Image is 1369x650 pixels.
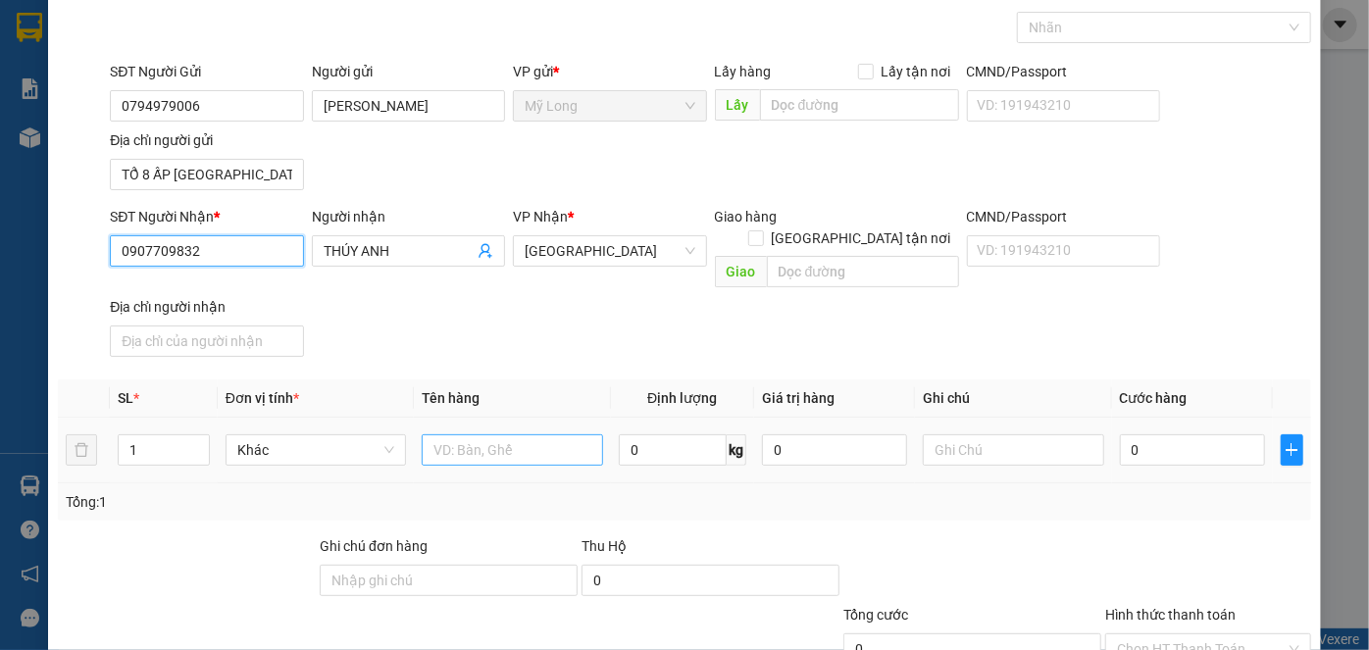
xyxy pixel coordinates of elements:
[312,61,505,82] div: Người gửi
[874,61,959,82] span: Lấy tận nơi
[320,565,578,596] input: Ghi chú đơn hàng
[1281,434,1304,466] button: plus
[110,325,303,357] input: Địa chỉ của người nhận
[513,209,568,225] span: VP Nhận
[1120,390,1188,406] span: Cước hàng
[422,434,603,466] input: VD: Bàn, Ghế
[513,61,706,82] div: VP gửi
[715,209,778,225] span: Giao hàng
[762,434,907,466] input: 0
[110,129,303,151] div: Địa chỉ người gửi
[843,607,908,623] span: Tổng cước
[762,390,835,406] span: Giá trị hàng
[967,206,1160,227] div: CMND/Passport
[110,61,303,82] div: SĐT Người Gửi
[915,379,1112,418] th: Ghi chú
[422,390,480,406] span: Tên hàng
[110,296,303,318] div: Địa chỉ người nhận
[478,243,493,259] span: user-add
[66,434,97,466] button: delete
[967,61,1160,82] div: CMND/Passport
[727,434,746,466] span: kg
[767,256,959,287] input: Dọc đường
[1282,442,1303,458] span: plus
[237,435,395,465] span: Khác
[110,159,303,190] input: Địa chỉ của người gửi
[118,390,133,406] span: SL
[312,206,505,227] div: Người nhận
[923,434,1104,466] input: Ghi Chú
[715,256,767,287] span: Giao
[525,91,694,121] span: Mỹ Long
[647,390,717,406] span: Định lượng
[582,538,627,554] span: Thu Hộ
[110,206,303,227] div: SĐT Người Nhận
[66,491,530,513] div: Tổng: 1
[525,236,694,266] span: Sài Gòn
[715,89,760,121] span: Lấy
[760,89,959,121] input: Dọc đường
[764,227,959,249] span: [GEOGRAPHIC_DATA] tận nơi
[226,390,299,406] span: Đơn vị tính
[1105,607,1236,623] label: Hình thức thanh toán
[715,64,772,79] span: Lấy hàng
[320,538,428,554] label: Ghi chú đơn hàng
